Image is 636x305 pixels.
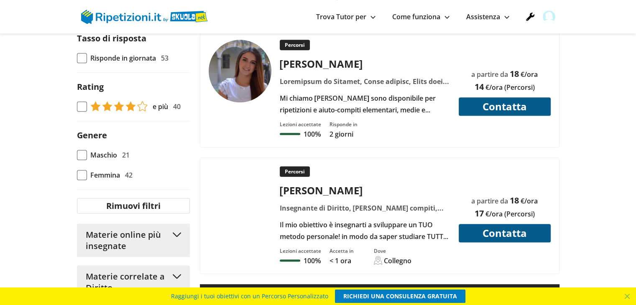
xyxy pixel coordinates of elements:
[304,256,321,265] p: 100%
[475,81,484,92] span: 14
[276,183,453,197] div: [PERSON_NAME]
[153,101,168,112] span: e più
[276,202,453,214] div: Insegnante di Diritto, [PERSON_NAME] compiti, Aiuto esame di terza media, [PERSON_NAME], Algebra,...
[280,121,321,128] div: Lezioni accettate
[77,81,104,92] label: Rating
[86,229,169,252] span: Materie online più insegnate
[276,219,453,242] div: Il mio obiettivo è insegnarti a sviluppare un TUO metodo personale! in modo da saper studiare TUT...
[485,83,535,92] span: €/ora (Percorsi)
[374,247,411,254] div: Dove
[209,40,271,102] img: tutor a Borghetto lodigiano - Francesca
[280,40,310,50] p: Percorsi
[81,10,208,24] img: logo Skuola.net | Ripetizioni.it
[543,10,555,23] img: user avatar
[77,198,190,213] button: Rimuovi filtri
[471,70,508,79] span: a partire da
[90,149,117,161] span: Maschio
[90,52,156,64] span: Risponde in giornata
[466,12,509,21] a: Assistenza
[276,92,453,116] div: Mi chiamo [PERSON_NAME] sono disponibile per ripetizioni e aiuto-compiti elementari, medie e supe...
[471,196,508,206] span: a partire da
[329,130,358,139] p: 2 giorni
[90,169,120,181] span: Femmina
[392,12,450,21] a: Come funziona
[521,196,538,206] span: €/ora
[86,271,169,293] span: Materie correlate a Diritto
[316,12,375,21] a: Trova Tutor per
[276,76,453,87] div: Loremipsum do Sitamet, Conse adipisc, Elits doeiu te incid utlab, Etdol magna aliquae, Admin veni...
[280,247,321,254] div: Lezioni accettate
[329,247,354,254] div: Accetta in
[510,68,519,79] span: 18
[384,256,411,265] div: Collegno
[485,209,535,219] span: €/ora (Percorsi)
[161,52,169,64] span: 53
[77,130,107,141] label: Genere
[276,57,453,71] div: [PERSON_NAME]
[125,169,133,181] span: 42
[209,166,271,229] img: tutor a Collegno - Alice
[122,149,130,161] span: 21
[77,33,146,44] label: Tasso di risposta
[329,256,354,265] p: < 1 ora
[329,121,358,128] div: Risponde in
[335,290,465,303] a: RICHIEDI UNA CONSULENZA GRATUITA
[90,101,148,111] img: tasso di risposta 4+
[459,224,551,242] button: Contatta
[280,166,310,177] p: Percorsi
[171,290,328,303] span: Raggiungi i tuoi obiettivi con un Percorso Personalizzato
[459,97,551,116] button: Contatta
[173,101,181,112] span: 40
[81,11,208,20] a: logo Skuola.net | Ripetizioni.it
[304,130,321,139] p: 100%
[510,195,519,206] span: 18
[475,208,484,219] span: 17
[521,70,538,79] span: €/ora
